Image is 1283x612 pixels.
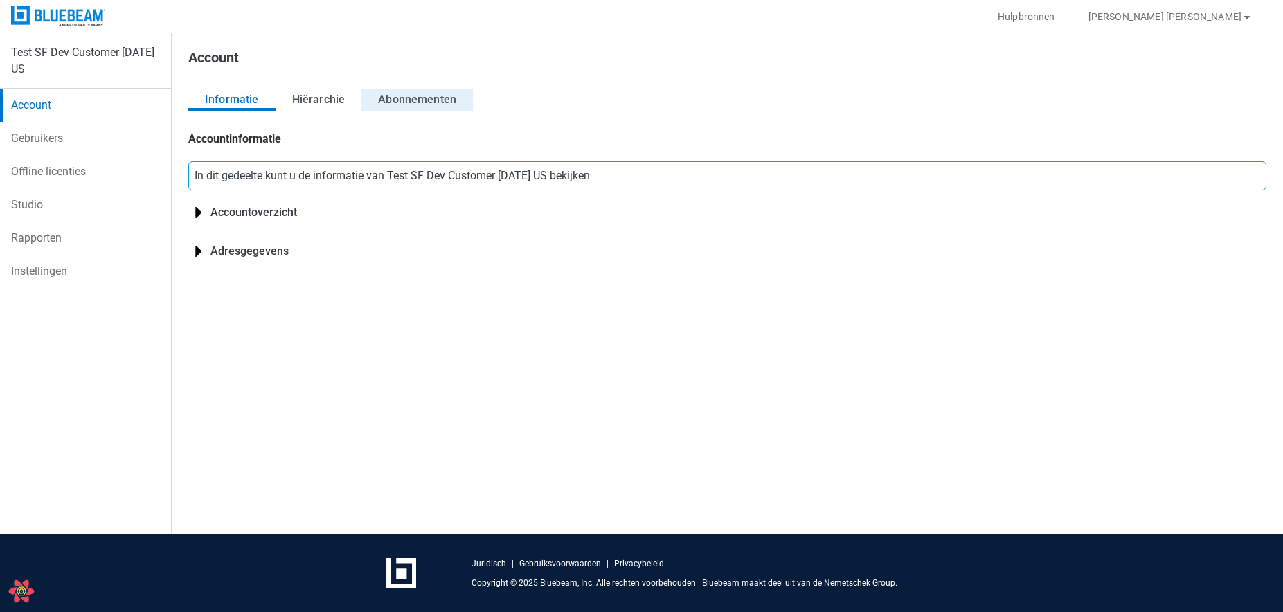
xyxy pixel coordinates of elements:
button: Abonnementen [361,89,473,111]
h2: Accountinformatie [188,132,281,147]
img: Bluebeam, Inc. [11,6,105,26]
button: Hulpbronnen [981,6,1072,28]
button: [PERSON_NAME] [PERSON_NAME] [1072,6,1269,28]
p: Copyright © 2025 Bluebeam, Inc. Alle rechten voorbehouden | Bluebeam maakt deel uit van de Nemets... [472,577,897,588]
a: Juridisch [472,558,506,569]
div: | | [472,558,664,569]
a: Gebruiksvoorwaarden [519,558,601,569]
a: Privacybeleid [614,558,664,569]
button: Informatie [188,89,276,111]
button: Open React Query Devtools [8,577,35,605]
button: Hiërarchie [276,89,362,111]
div: Test SF Dev Customer [DATE] US [11,44,160,78]
div: In dit gedeelte kunt u de informatie van Test SF Dev Customer [DATE] US bekijken [188,161,1266,190]
h1: Account [188,50,239,72]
